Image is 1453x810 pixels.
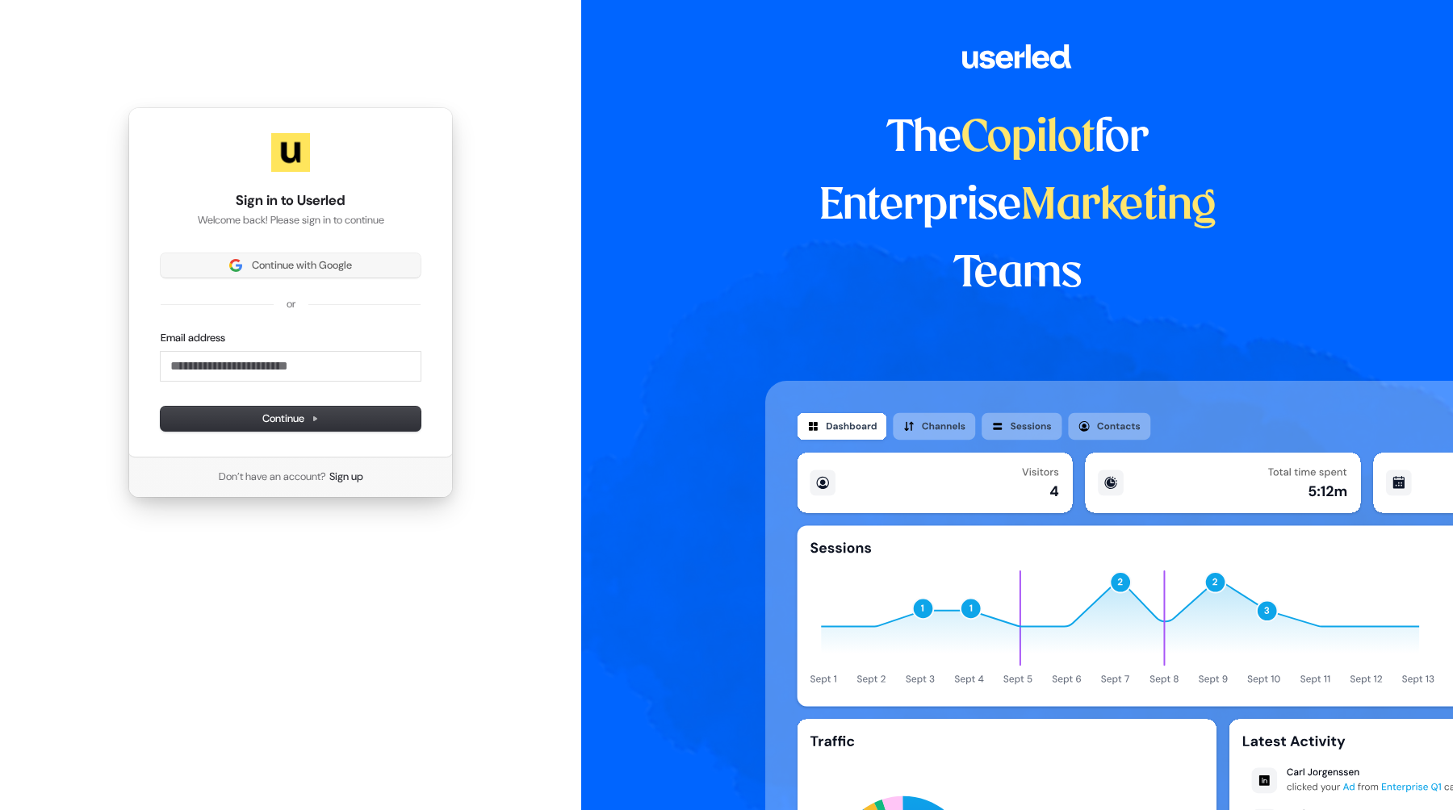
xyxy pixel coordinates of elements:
[271,133,310,172] img: Userled
[262,411,319,426] span: Continue
[161,407,421,431] button: Continue
[252,258,352,273] span: Continue with Google
[161,213,421,228] p: Welcome back! Please sign in to continue
[161,331,225,345] label: Email address
[765,105,1270,308] h1: The for Enterprise Teams
[1021,186,1216,228] span: Marketing
[161,253,421,278] button: Sign in with GoogleContinue with Google
[219,470,326,484] span: Don’t have an account?
[961,118,1095,160] span: Copilot
[229,259,242,272] img: Sign in with Google
[287,297,295,311] p: or
[329,470,363,484] a: Sign up
[161,191,421,211] h1: Sign in to Userled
